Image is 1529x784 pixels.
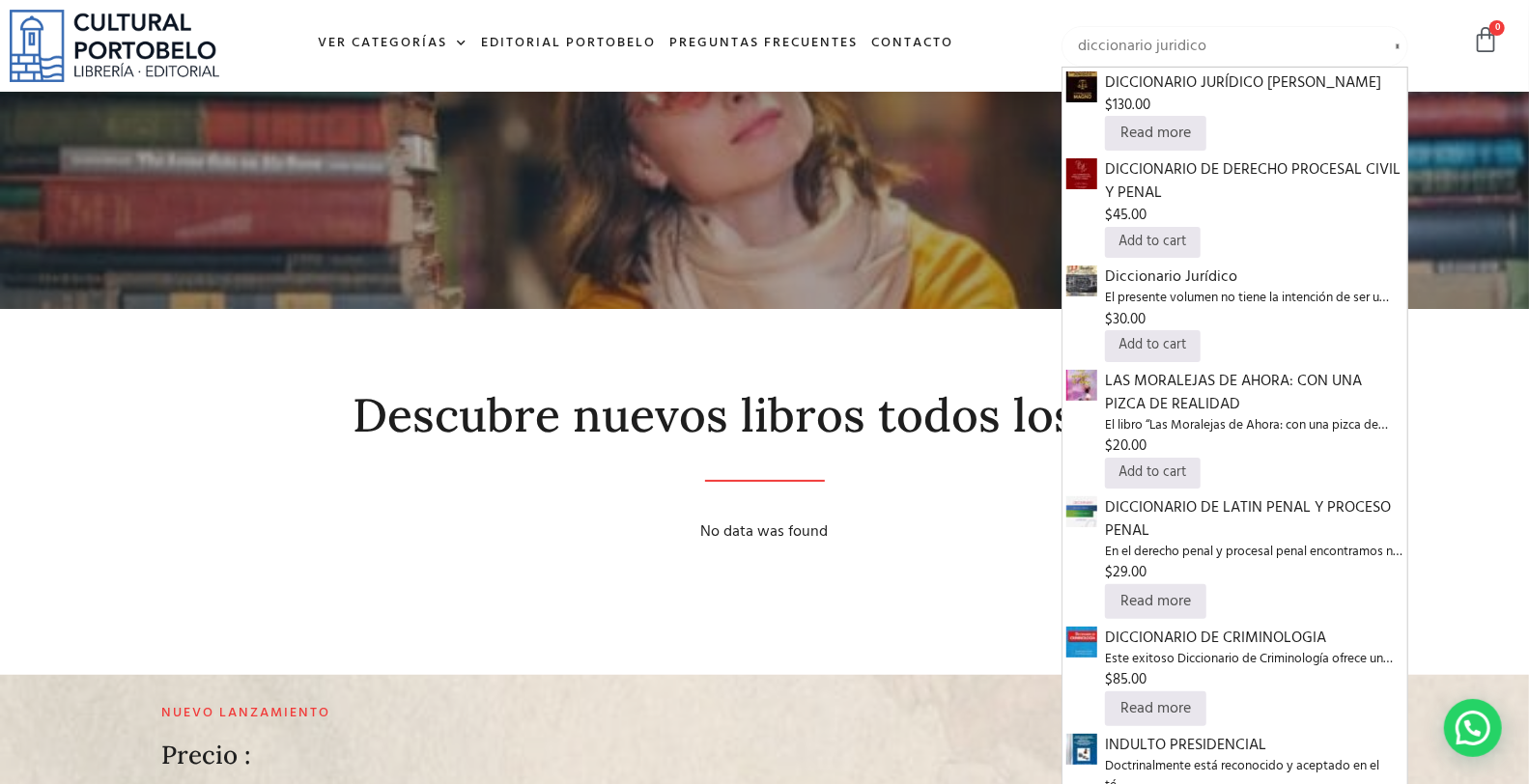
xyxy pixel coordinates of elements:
a: DICCIONARIO DE LATIN PENAL Y PROCESO PENAL [1066,499,1097,524]
bdi: 130.00 [1105,94,1150,117]
span: 0 [1489,20,1505,36]
span: Este exitoso Diccionario de Criminología ofrece un… [1105,650,1402,669]
span: INDULTO PRESIDENCIAL [1105,734,1402,757]
a: Ver Categorías [311,23,474,65]
span: Diccionario Jurídico [1105,266,1402,289]
input: Búsqueda [1062,26,1407,67]
a: Diccionario JurídicoEl presente volumen no tiene la intención de ser u…$30.00 [1105,266,1402,330]
a: DICCIONARIO JURÍDICO [PERSON_NAME]$130.00 [1105,71,1402,117]
a: Add to cart: “DICCIONARIO DE DERECHO PROCESAL CIVIL Y PENAL” [1105,227,1201,258]
a: Add to cart: “Diccionario Jurídico” [1105,330,1201,361]
span: LAS MORALEJAS DE AHORA: CON UNA PIZCA DE REALIDAD [1105,370,1402,416]
span: $ [1105,434,1113,458]
a: DICCIONARIO DE DERECHO PROCESAL CIVIL Y PENAL$45.00 [1105,158,1402,227]
bdi: 45.00 [1105,204,1147,227]
a: DICCIONARIO JURÍDICO MAGNO [1066,74,1097,99]
span: El presente volumen no tiene la intención de ser u… [1105,289,1402,308]
img: diccionario_de_atin_penal-2.jpg [1066,496,1097,527]
bdi: 20.00 [1105,434,1147,458]
span: En el derecho penal y procesal penal encontramos n… [1105,543,1402,562]
img: diccionario_de_criminologia-2.jpg [1066,627,1097,658]
a: DICCIONARIO DE DERECHO PROCESAL CIVIL Y PENAL [1066,161,1097,186]
img: img20240420_11042956 [1066,71,1097,102]
h2: Precio : [162,742,252,770]
a: Read more about “DICCIONARIO DE CRIMINOLOGIA” [1105,691,1206,726]
img: Diccionario-juridico-A.jpg [1066,266,1097,296]
span: $ [1105,668,1113,691]
span: DICCIONARIO JURÍDICO [PERSON_NAME] [1105,71,1402,95]
a: Editorial Portobelo [474,23,663,65]
bdi: 30.00 [1105,308,1146,331]
a: LAS MORALEJAS DE AHORA: CON UNA PIZCA DE REALIDAD [1066,373,1097,398]
a: LAS MORALEJAS DE AHORA: CON UNA PIZCA DE REALIDADEl libro “Las Moralejas de Ahora: con una pizca ... [1105,370,1402,458]
span: $ [1105,308,1113,331]
span: $ [1105,561,1113,584]
a: Add to cart: “LAS MORALEJAS DE AHORA: CON UNA PIZCA DE REALIDAD” [1105,458,1201,489]
a: Contacto [864,23,960,65]
span: DICCIONARIO DE LATIN PENAL Y PROCESO PENAL [1105,496,1402,543]
span: $ [1105,204,1113,227]
a: Read more about “DICCIONARIO DE LATIN PENAL Y PROCESO PENAL” [1105,584,1206,619]
a: DICCIONARIO DE LATIN PENAL Y PROCESO PENALEn el derecho penal y procesal penal encontramos n…$29.00 [1105,496,1402,584]
img: BA234-2.jpg [1066,734,1097,765]
div: No data was found [166,520,1364,544]
a: Diccionario Jurídico [1066,268,1097,294]
span: $ [1105,94,1113,117]
h2: Descubre nuevos libros todos los días [166,390,1364,441]
a: DICCIONARIO DE CRIMINOLOGIA [1066,630,1097,655]
span: DICCIONARIO DE DERECHO PROCESAL CIVIL Y PENAL [1105,158,1402,205]
a: INDULTO PRESIDENCIAL [1066,737,1097,762]
a: 0 [1472,26,1499,54]
img: PORTADA-OK-3d-1.jpg [1066,370,1097,401]
bdi: 85.00 [1105,668,1147,691]
a: Preguntas frecuentes [663,23,864,65]
img: img20230329_09254429 [1066,158,1097,189]
span: DICCIONARIO DE CRIMINOLOGIA [1105,627,1402,650]
a: Read more about “DICCIONARIO JURÍDICO MAGNO” [1105,116,1206,151]
span: El libro “Las Moralejas de Ahora: con una pizca de… [1105,416,1402,435]
h2: Nuevo lanzamiento [162,706,966,722]
a: DICCIONARIO DE CRIMINOLOGIAEste exitoso Diccionario de Criminología ofrece un…$85.00 [1105,627,1402,691]
bdi: 29.00 [1105,561,1147,584]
